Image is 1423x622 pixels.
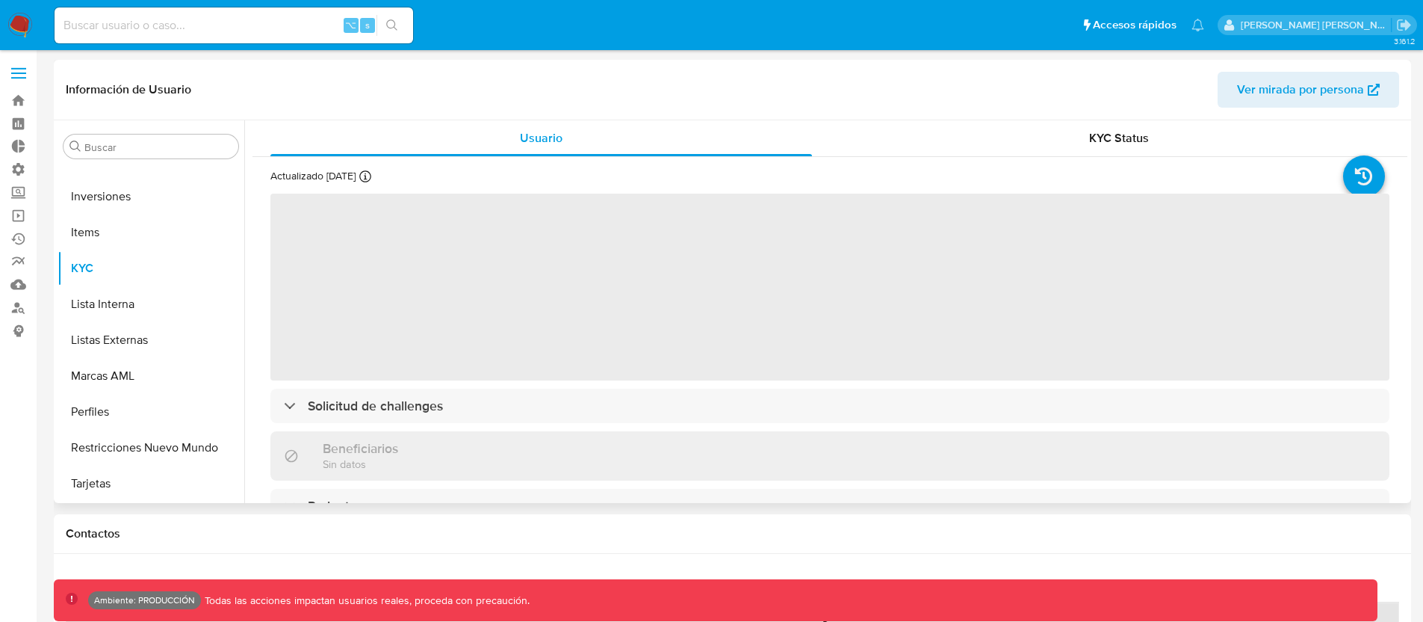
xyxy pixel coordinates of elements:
[58,250,244,286] button: KYC
[1191,19,1204,31] a: Notificaciones
[58,322,244,358] button: Listas Externas
[270,194,1389,381] span: ‌
[520,129,562,147] span: Usuario
[1218,72,1399,108] button: Ver mirada por persona
[66,82,191,97] h1: Información de Usuario
[270,389,1389,423] div: Solicitud de challenges
[1396,17,1412,33] a: Salir
[270,169,356,183] p: Actualizado [DATE]
[58,286,244,322] button: Lista Interna
[66,526,1399,541] h1: Contactos
[58,394,244,430] button: Perfiles
[323,440,398,457] h3: Beneficiarios
[94,597,195,603] p: Ambiente: PRODUCCIÓN
[365,18,370,32] span: s
[58,430,244,466] button: Restricciones Nuevo Mundo
[58,215,244,250] button: Items
[270,431,1389,480] div: BeneficiariosSin datos
[69,141,81,153] button: Buscar
[270,489,1389,523] div: Parientes
[253,575,318,592] span: Historial CX
[1153,575,1179,592] span: Chat
[58,466,244,502] button: Tarjetas
[201,594,530,608] p: Todas las acciones impactan usuarios reales, proceda con precaución.
[1089,129,1149,147] span: KYC Status
[323,457,398,471] p: Sin datos
[308,498,363,514] h3: Parientes
[84,141,232,154] input: Buscar
[58,358,244,394] button: Marcas AML
[696,575,755,592] span: Soluciones
[55,16,413,35] input: Buscar usuario o caso...
[58,179,244,215] button: Inversiones
[345,18,356,32] span: ⌥
[1093,17,1176,33] span: Accesos rápidos
[1237,72,1364,108] span: Ver mirada por persona
[1241,18,1392,32] p: victor.david@mercadolibre.com.co
[376,15,407,36] button: search-icon
[308,398,443,414] h3: Solicitud de challenges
